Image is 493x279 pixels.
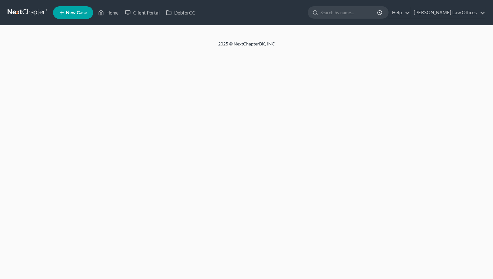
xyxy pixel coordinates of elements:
a: Help [389,7,410,18]
input: Search by name... [320,7,378,18]
a: Client Portal [122,7,163,18]
a: [PERSON_NAME] Law Offices [411,7,485,18]
span: New Case [66,10,87,15]
a: Home [95,7,122,18]
div: 2025 © NextChapterBK, INC [67,41,426,52]
a: DebtorCC [163,7,199,18]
